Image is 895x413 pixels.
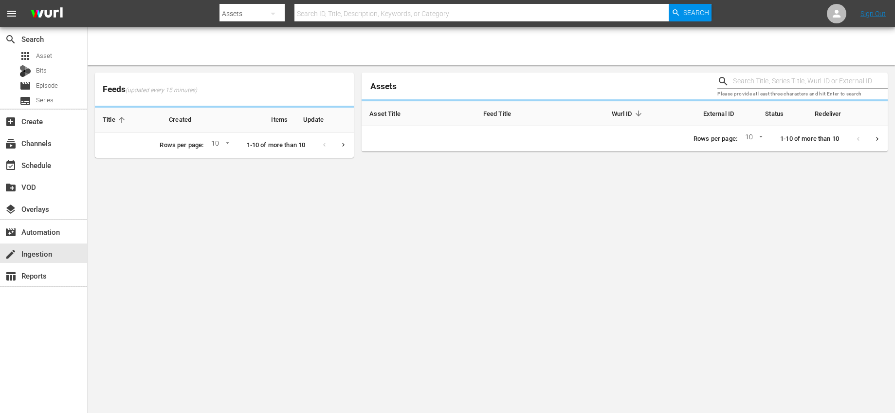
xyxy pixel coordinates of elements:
span: Series [19,95,31,107]
span: Bits [36,66,47,75]
span: menu [6,8,18,19]
span: Ingestion [5,248,17,260]
table: sticky table [362,101,888,126]
a: Sign Out [860,10,886,18]
span: Title [103,115,128,124]
span: Episode [36,81,58,91]
span: Reports [5,270,17,282]
th: External ID [653,101,742,126]
button: Next page [868,130,887,149]
p: 1-10 of more than 10 [247,141,306,150]
span: VOD [5,182,17,193]
button: Search [669,4,712,21]
span: Search [683,4,709,21]
button: Next page [334,135,353,154]
span: Asset Title [369,109,413,118]
div: Bits [19,65,31,77]
span: Automation [5,226,17,238]
th: Items [243,108,295,132]
span: Feeds [95,81,354,97]
span: Assets [370,81,397,91]
th: Status [742,101,807,126]
span: Asset [36,51,52,61]
p: Please provide at least three characters and hit Enter to search [717,90,888,98]
th: Feed Title [475,101,559,126]
span: Series [36,95,54,105]
img: ans4CAIJ8jUAAAAAAAAAAAAAAAAAAAAAAAAgQb4GAAAAAAAAAAAAAAAAAAAAAAAAJMjXAAAAAAAAAAAAAAAAAAAAAAAAgAT5G... [23,2,70,25]
span: Created [169,115,204,124]
span: Overlays [5,204,17,215]
p: Rows per page: [160,141,203,150]
p: 1-10 of more than 10 [780,134,839,144]
table: sticky table [95,108,354,132]
span: Schedule [5,160,17,171]
span: Create [5,116,17,128]
div: 10 [741,131,765,146]
input: Search Title, Series Title, Wurl ID or External ID [733,74,888,89]
span: Episode [19,80,31,92]
p: Rows per page: [694,134,737,144]
th: Update [295,108,354,132]
span: Wurl ID [612,109,645,118]
div: 10 [207,138,231,152]
span: Search [5,34,17,45]
th: Redeliver [807,101,888,126]
span: (updated every 15 minutes) [126,87,197,94]
span: Channels [5,138,17,150]
span: Asset [19,50,31,62]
